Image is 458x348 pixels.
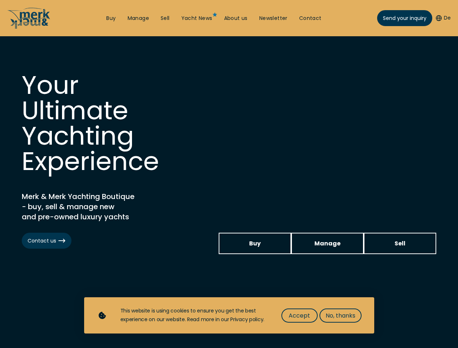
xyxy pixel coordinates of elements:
[326,311,355,320] span: No, thanks
[161,15,170,22] a: Sell
[249,239,261,248] span: Buy
[383,14,426,22] span: Send your inquiry
[106,15,116,22] a: Buy
[120,307,267,324] div: This website is using cookies to ensure you get the best experience on our website. Read more in ...
[259,15,288,22] a: Newsletter
[436,14,451,22] button: De
[219,233,291,254] a: Buy
[28,237,66,245] span: Contact us
[22,233,71,249] a: Contact us
[377,10,432,26] a: Send your inquiry
[22,191,203,222] h2: Merk & Merk Yachting Boutique - buy, sell & manage new and pre-owned luxury yachts
[289,311,310,320] span: Accept
[181,15,213,22] a: Yacht News
[291,233,364,254] a: Manage
[224,15,248,22] a: About us
[281,308,318,323] button: Accept
[395,239,405,248] span: Sell
[22,72,167,174] h1: Your Ultimate Yachting Experience
[319,308,362,323] button: No, thanks
[299,15,322,22] a: Contact
[128,15,149,22] a: Manage
[314,239,341,248] span: Manage
[230,316,263,323] a: Privacy policy
[364,233,436,254] a: Sell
